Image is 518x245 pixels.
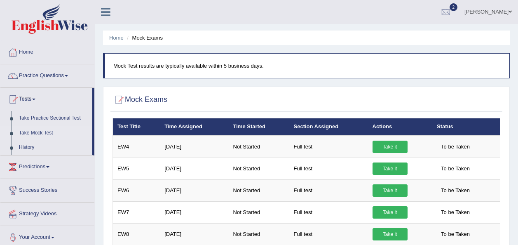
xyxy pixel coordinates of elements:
[437,206,474,219] span: To be Taken
[113,136,160,158] td: EW4
[373,228,408,240] a: Take it
[373,141,408,153] a: Take it
[229,136,289,158] td: Not Started
[113,118,160,136] th: Test Title
[432,118,500,136] th: Status
[229,158,289,179] td: Not Started
[229,223,289,245] td: Not Started
[0,203,94,223] a: Strategy Videos
[289,158,368,179] td: Full test
[437,228,474,240] span: To be Taken
[373,206,408,219] a: Take it
[229,118,289,136] th: Time Started
[373,184,408,197] a: Take it
[113,179,160,201] td: EW6
[289,223,368,245] td: Full test
[0,88,92,108] a: Tests
[289,179,368,201] td: Full test
[0,64,94,85] a: Practice Questions
[229,179,289,201] td: Not Started
[15,111,92,126] a: Take Practice Sectional Test
[450,3,458,11] span: 2
[15,140,92,155] a: History
[113,223,160,245] td: EW8
[109,35,124,41] a: Home
[15,126,92,141] a: Take Mock Test
[289,118,368,136] th: Section Assigned
[289,136,368,158] td: Full test
[113,62,501,70] p: Mock Test results are typically available within 5 business days.
[229,201,289,223] td: Not Started
[0,179,94,200] a: Success Stories
[0,155,94,176] a: Predictions
[160,136,228,158] td: [DATE]
[113,201,160,223] td: EW7
[368,118,433,136] th: Actions
[113,158,160,179] td: EW5
[437,184,474,197] span: To be Taken
[160,223,228,245] td: [DATE]
[437,163,474,175] span: To be Taken
[437,141,474,153] span: To be Taken
[160,158,228,179] td: [DATE]
[289,201,368,223] td: Full test
[160,179,228,201] td: [DATE]
[373,163,408,175] a: Take it
[125,34,163,42] li: Mock Exams
[160,201,228,223] td: [DATE]
[0,41,94,61] a: Home
[113,94,167,106] h2: Mock Exams
[160,118,228,136] th: Time Assigned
